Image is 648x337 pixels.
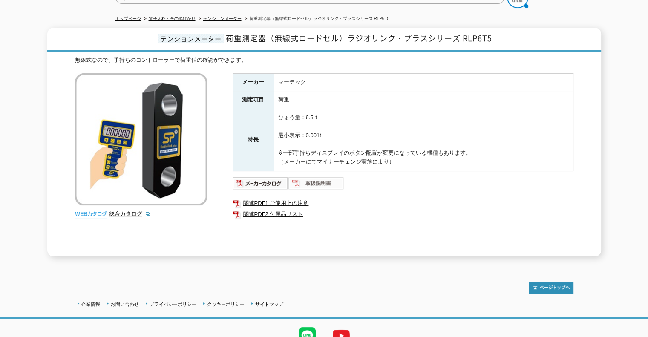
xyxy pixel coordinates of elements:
img: メーカーカタログ [233,176,288,190]
a: お問い合わせ [111,302,139,307]
a: プライバシーポリシー [150,302,196,307]
a: クッキーポリシー [207,302,245,307]
a: 関連PDF1 ご使用上の注意 [233,198,573,209]
span: 荷重測定器（無線式ロードセル）ラジオリンク・プラスシリーズ RLP6T5 [226,32,492,44]
a: トップページ [115,16,141,21]
img: トップページへ [529,282,573,294]
a: 電子天秤・その他はかり [149,16,196,21]
th: メーカー [233,73,274,91]
th: 測定項目 [233,91,274,109]
td: ひょう量：6.5ｔ 最小表示：0.001t ※一部手持ちディスプレイのボタン配置が変更になっている機種もあります。 （メーカーにてマイナーチェンジ実施により） [274,109,573,171]
a: 総合カタログ [109,210,151,217]
span: テンションメーター [158,34,224,43]
td: マーテック [274,73,573,91]
a: メーカーカタログ [233,182,288,188]
th: 特長 [233,109,274,171]
a: 企業情報 [81,302,100,307]
li: 荷重測定器（無線式ロードセル）ラジオリンク・プラスシリーズ RLP6T5 [243,14,389,23]
a: サイトマップ [255,302,283,307]
div: 無線式なので、手持ちのコントローラーで荷重値の確認ができます。 [75,56,573,65]
img: 荷重測定器（無線式ロードセル）ラジオリンク・プラスシリーズ RLP6T5 [75,73,207,205]
img: webカタログ [75,210,107,218]
a: テンションメーター [203,16,242,21]
a: 取扱説明書 [288,182,344,188]
img: 取扱説明書 [288,176,344,190]
a: 関連PDF2 付属品リスト [233,209,573,220]
td: 荷重 [274,91,573,109]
